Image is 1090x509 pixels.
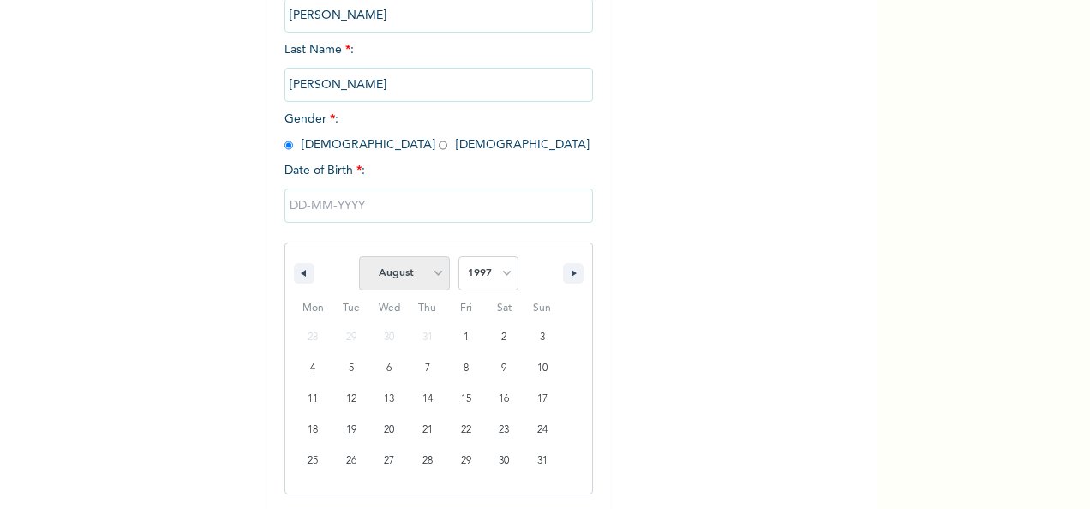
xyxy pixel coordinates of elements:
button: 24 [523,415,561,446]
span: Fri [446,295,485,322]
span: Sun [523,295,561,322]
span: 4 [310,353,315,384]
button: 30 [485,446,524,476]
span: Wed [370,295,409,322]
button: 16 [485,384,524,415]
span: 19 [346,415,356,446]
span: 1 [464,322,469,353]
button: 21 [409,415,447,446]
span: 27 [384,446,394,476]
span: Thu [409,295,447,322]
button: 1 [446,322,485,353]
button: 11 [294,384,332,415]
span: Tue [332,295,371,322]
button: 25 [294,446,332,476]
span: 8 [464,353,469,384]
span: 18 [308,415,318,446]
span: 3 [540,322,545,353]
span: 22 [461,415,471,446]
button: 2 [485,322,524,353]
button: 13 [370,384,409,415]
span: 26 [346,446,356,476]
span: 14 [422,384,433,415]
span: Date of Birth : [284,162,365,180]
span: 10 [537,353,548,384]
button: 6 [370,353,409,384]
input: DD-MM-YYYY [284,189,593,223]
span: 9 [501,353,506,384]
span: 24 [537,415,548,446]
button: 3 [523,322,561,353]
button: 29 [446,446,485,476]
span: 6 [386,353,392,384]
span: 17 [537,384,548,415]
span: 30 [499,446,509,476]
button: 10 [523,353,561,384]
button: 8 [446,353,485,384]
button: 9 [485,353,524,384]
button: 4 [294,353,332,384]
button: 31 [523,446,561,476]
span: 5 [349,353,354,384]
span: 12 [346,384,356,415]
button: 23 [485,415,524,446]
span: Gender : [DEMOGRAPHIC_DATA] [DEMOGRAPHIC_DATA] [284,113,590,151]
span: Last Name : [284,44,593,91]
button: 18 [294,415,332,446]
span: 11 [308,384,318,415]
button: 17 [523,384,561,415]
button: 14 [409,384,447,415]
span: 23 [499,415,509,446]
span: Sat [485,295,524,322]
button: 19 [332,415,371,446]
span: 29 [461,446,471,476]
button: 12 [332,384,371,415]
button: 15 [446,384,485,415]
span: 13 [384,384,394,415]
button: 27 [370,446,409,476]
span: 16 [499,384,509,415]
button: 7 [409,353,447,384]
span: 31 [537,446,548,476]
button: 20 [370,415,409,446]
button: 22 [446,415,485,446]
span: 7 [425,353,430,384]
span: 20 [384,415,394,446]
span: 21 [422,415,433,446]
button: 5 [332,353,371,384]
span: 2 [501,322,506,353]
input: Enter your last name [284,68,593,102]
span: 15 [461,384,471,415]
span: 28 [422,446,433,476]
button: 26 [332,446,371,476]
button: 28 [409,446,447,476]
span: 25 [308,446,318,476]
span: Mon [294,295,332,322]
